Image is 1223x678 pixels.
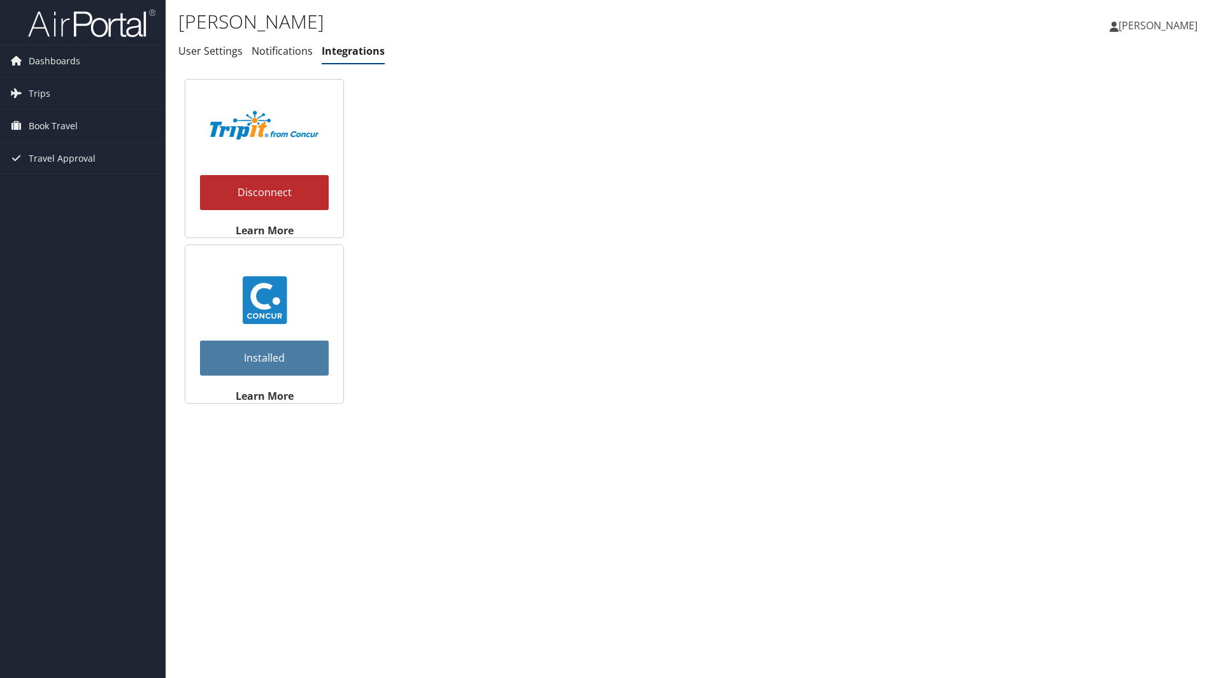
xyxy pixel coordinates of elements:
a: Disconnect [200,175,329,210]
span: Trips [29,78,50,109]
a: [PERSON_NAME] [1110,6,1210,45]
a: Integrations [322,44,385,58]
a: Notifications [252,44,313,58]
strong: Learn More [236,223,294,237]
span: Book Travel [29,110,78,142]
h1: [PERSON_NAME] [178,8,866,35]
span: Travel Approval [29,143,96,174]
img: concur_23.png [241,276,289,324]
span: [PERSON_NAME] [1119,18,1198,32]
strong: Learn More [236,389,294,403]
img: TripIt_Logo_Color_SOHP.png [210,111,318,139]
span: Dashboards [29,45,80,77]
a: User Settings [178,44,243,58]
img: airportal-logo.png [28,8,155,38]
a: Installed [200,341,329,376]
